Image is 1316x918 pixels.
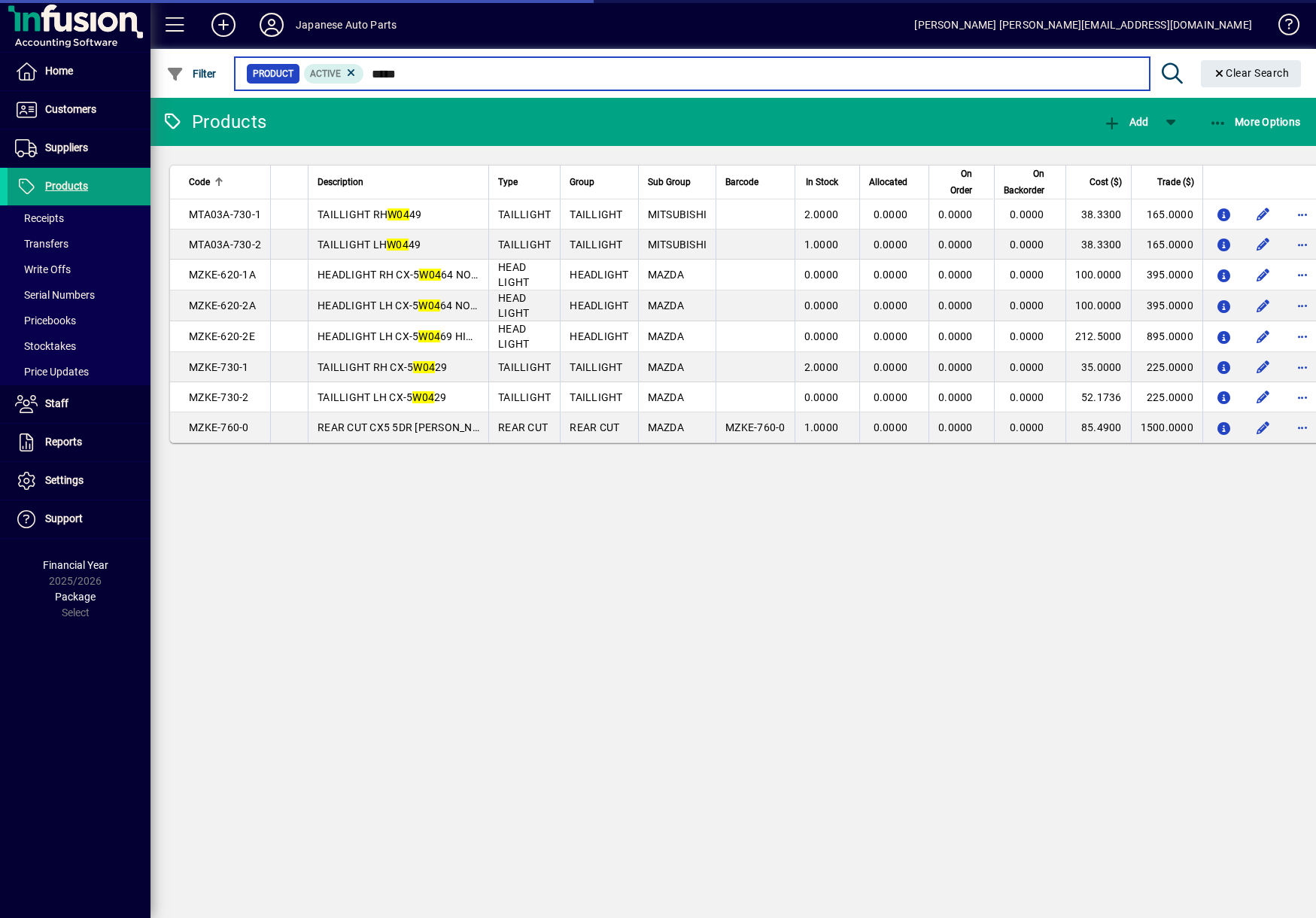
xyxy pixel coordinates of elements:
div: Sub Group [648,174,707,190]
button: More options [1290,263,1314,287]
span: TAILLIGHT [498,361,551,373]
a: Staff [8,385,150,423]
span: Pricebooks [15,315,76,327]
span: 0.0000 [938,269,973,281]
button: Add [1099,108,1152,135]
span: 0.0000 [1010,361,1044,373]
div: On Backorder [1004,166,1058,199]
span: TAILLIGHT [570,391,622,403]
span: TAILLIGHT RH 49 [318,208,421,220]
span: MZKE-760-0 [189,421,249,433]
span: Filter [166,68,217,80]
span: REAR CUT CX5 5DR [PERSON_NAME] 29 [318,421,532,433]
span: REAR CUT [570,421,619,433]
span: HEADLIGHT [570,269,628,281]
span: Settings [45,474,84,486]
span: Stocktakes [15,340,76,352]
span: Package [55,591,96,603]
a: Receipts [8,205,150,231]
span: Type [498,174,518,190]
span: TAILLIGHT RH CX-5 29 [318,361,448,373]
mat-chip: Activation Status: Active [304,64,364,84]
button: Edit [1251,202,1275,226]
span: 0.0000 [874,299,908,312]
span: MAZDA [648,391,684,403]
span: MZKE-620-2A [189,299,256,312]
td: 212.5000 [1065,321,1131,352]
button: Edit [1251,385,1275,409]
em: W04 [418,330,440,342]
td: 395.0000 [1131,260,1202,290]
span: 0.0000 [1010,299,1044,312]
span: 0.0000 [804,391,839,403]
span: Description [318,174,363,190]
span: 0.0000 [874,269,908,281]
span: REAR CUT [498,421,548,433]
a: Write Offs [8,257,150,282]
span: Customers [45,103,96,115]
span: Write Offs [15,263,71,275]
span: On Backorder [1004,166,1044,199]
button: More options [1290,355,1314,379]
span: 2.0000 [804,208,839,220]
span: HEAD LIGHT [498,323,529,350]
span: 0.0000 [874,391,908,403]
td: 225.0000 [1131,352,1202,382]
a: Home [8,53,150,90]
span: Product [253,66,293,81]
td: 35.0000 [1065,352,1131,382]
div: On Order [938,166,986,199]
span: Staff [45,397,68,409]
span: MZKE-760-0 [725,421,786,433]
div: Type [498,174,551,190]
span: MTA03A-730-1 [189,208,261,220]
a: Pricebooks [8,308,150,333]
span: Financial Year [43,559,108,571]
span: HEADLIGHT [570,299,628,312]
a: Customers [8,91,150,129]
a: Transfers [8,231,150,257]
em: W04 [412,391,434,403]
span: 0.0000 [804,299,839,312]
span: 0.0000 [874,239,908,251]
span: MITSUBISHI [648,208,707,220]
span: Receipts [15,212,64,224]
span: 0.0000 [1010,208,1044,220]
span: 1.0000 [804,421,839,433]
span: 0.0000 [938,361,973,373]
button: More options [1290,324,1314,348]
span: HEADLIGHT RH CX-5 64 NON HID EA (KE04 51 03##) [318,269,594,281]
span: MITSUBISHI [648,239,707,251]
button: More options [1290,293,1314,318]
div: Group [570,174,628,190]
span: HEADLIGHT [570,330,628,342]
span: HEAD LIGHT [498,261,529,288]
td: 395.0000 [1131,290,1202,321]
span: 2.0000 [804,361,839,373]
span: HEADLIGHT LH CX-5 64 NON HID EA (KE04 51 04##) [318,299,594,312]
span: HEAD LIGHT [498,292,529,319]
td: 52.1736 [1065,382,1131,412]
span: Support [45,512,83,524]
span: 1.0000 [804,239,839,251]
div: Japanese Auto Parts [296,13,397,37]
span: 0.0000 [1010,391,1044,403]
td: 100.0000 [1065,260,1131,290]
td: 38.3300 [1065,199,1131,229]
button: Edit [1251,355,1275,379]
span: On Order [938,166,973,199]
span: Reports [45,436,82,448]
span: 0.0000 [874,330,908,342]
button: Add [199,11,248,38]
span: Barcode [725,174,758,190]
a: Knowledge Base [1267,3,1297,52]
span: Serial Numbers [15,289,95,301]
span: MAZDA [648,299,684,312]
span: TAILLIGHT [498,391,551,403]
a: Reports [8,424,150,461]
span: Suppliers [45,141,88,154]
span: MAZDA [648,330,684,342]
span: 0.0000 [874,421,908,433]
div: Allocated [869,174,921,190]
span: Active [310,68,341,79]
